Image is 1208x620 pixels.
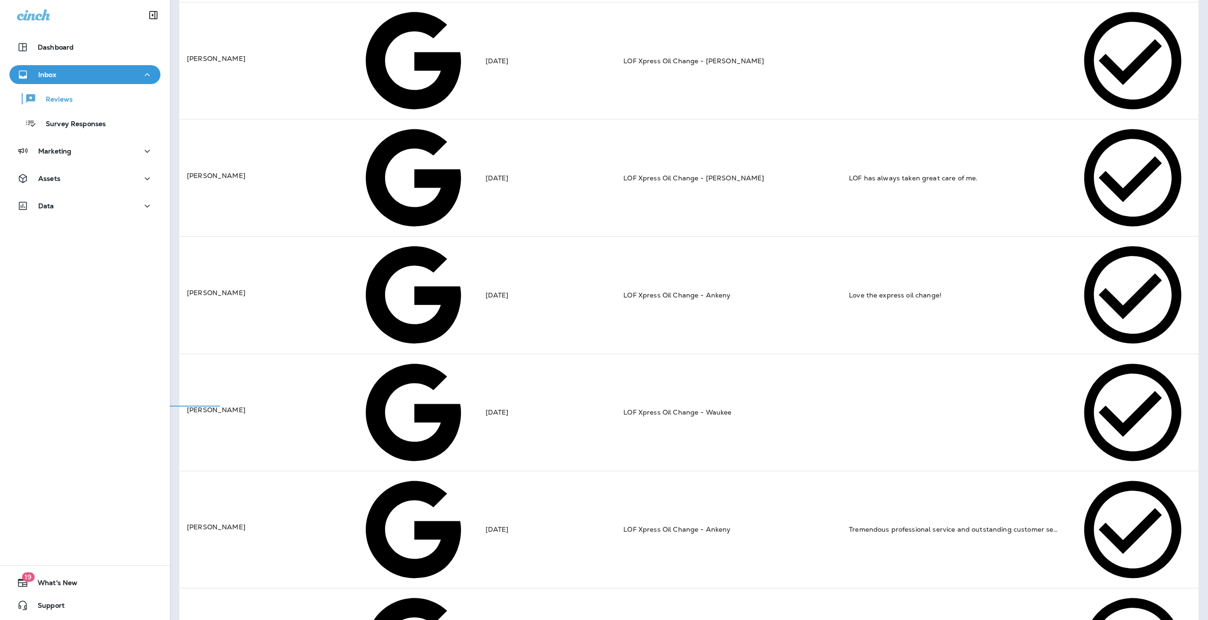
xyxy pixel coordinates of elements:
[9,38,160,57] button: Dashboard
[9,573,160,592] button: 19What's New
[187,54,338,63] p: [PERSON_NAME]
[36,120,106,129] p: Survey Responses
[849,525,1059,534] div: Tremendous professional service and outstanding customer service!!
[470,408,1054,416] span: 5 Stars
[22,572,34,582] span: 19
[38,175,60,182] p: Assets
[478,471,616,588] td: [DATE]
[38,147,71,155] p: Marketing
[623,57,764,65] span: LOF Xpress Oil Change - [PERSON_NAME]
[140,6,167,25] button: Collapse Sidebar
[9,113,160,133] button: Survey Responses
[623,174,764,182] span: LOF Xpress Oil Change - [PERSON_NAME]
[9,89,160,109] button: Reviews
[849,290,1059,300] div: Love the express oil change!
[187,405,338,415] p: [PERSON_NAME]
[478,2,616,119] td: [DATE]
[36,95,73,104] p: Reviews
[187,171,338,180] p: [PERSON_NAME]
[187,522,338,532] p: [PERSON_NAME]
[470,290,1054,298] span: 5 Stars
[28,579,77,590] span: What's New
[478,119,616,237] td: [DATE]
[623,291,730,299] span: LOF Xpress Oil Change - Ankeny
[38,71,56,78] p: Inbox
[470,173,1054,181] span: 5 Stars
[470,525,1054,533] span: 5 Stars
[9,596,160,615] button: Support
[38,202,54,210] p: Data
[470,56,1054,64] span: 5 Stars
[623,408,731,416] span: LOF Xpress Oil Change - Waukee
[28,602,65,613] span: Support
[478,237,616,354] td: [DATE]
[187,288,338,297] p: [PERSON_NAME]
[9,65,160,84] button: Inbox
[623,525,730,534] span: LOF Xpress Oil Change - Ankeny
[849,173,1059,183] div: LOF has always taken great care of me.
[9,196,160,215] button: Data
[9,142,160,161] button: Marketing
[478,354,616,471] td: [DATE]
[9,169,160,188] button: Assets
[38,43,74,51] p: Dashboard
